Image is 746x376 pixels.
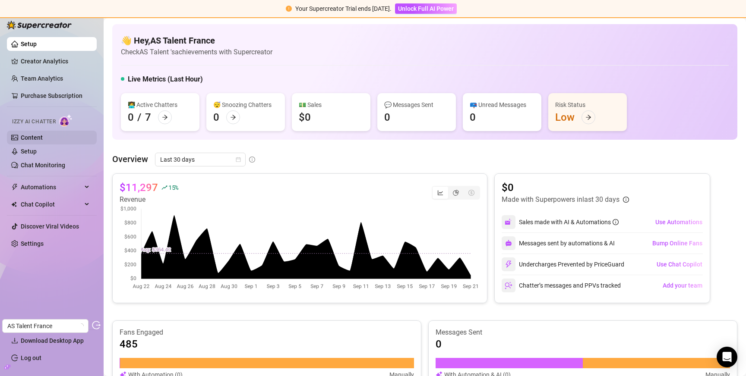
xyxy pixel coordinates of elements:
div: Risk Status [555,100,620,110]
span: arrow-right [230,114,236,120]
span: Izzy AI Chatter [12,118,56,126]
span: thunderbolt [11,184,18,191]
div: Chatter’s messages and PPVs tracked [502,279,621,292]
article: Messages Sent [436,328,730,337]
span: AS Talent France [7,320,83,332]
article: $11,297 [120,181,158,194]
a: Discover Viral Videos [21,223,79,230]
span: rise [161,185,168,191]
span: arrow-right [162,114,168,120]
span: exclamation-circle [286,6,292,12]
span: info-circle [613,219,619,225]
img: svg%3e [505,260,512,268]
span: 15 % [168,183,178,191]
div: Messages sent by automations & AI [502,236,615,250]
h5: Live Metrics (Last Hour) [128,74,203,85]
div: 😴 Snoozing Chatters [213,100,278,110]
span: Last 30 days [160,153,240,166]
div: 0 [384,110,390,124]
span: logout [92,321,101,329]
a: Creator Analytics [21,54,90,68]
img: svg%3e [505,240,512,247]
a: Log out [21,354,41,361]
span: info-circle [249,157,255,163]
span: info-circle [623,197,629,203]
article: 485 [120,337,138,351]
span: Bump Online Fans [652,240,702,247]
article: Fans Engaged [120,328,414,337]
h4: 👋 Hey, AS Talent France [121,34,272,47]
a: Setup [21,41,37,47]
img: svg%3e [505,218,512,226]
div: 📪 Unread Messages [470,100,534,110]
button: Unlock Full AI Power [395,3,457,14]
article: Check AS Talent 's achievements with Supercreator [121,47,272,57]
div: 👩‍💻 Active Chatters [128,100,193,110]
span: Your Supercreator Trial ends [DATE]. [295,5,392,12]
img: logo-BBDzfeDw.svg [7,21,72,29]
button: Add your team [662,279,703,292]
a: Team Analytics [21,75,63,82]
article: Revenue [120,194,178,205]
div: segmented control [432,186,480,200]
article: $0 [502,181,629,194]
div: Open Intercom Messenger [717,347,737,367]
div: 7 [145,110,151,124]
a: Content [21,134,43,141]
span: Unlock Full AI Power [398,5,454,12]
div: 0 [128,110,134,124]
span: build [4,364,10,370]
div: Sales made with AI & Automations [519,217,619,227]
span: Use Chat Copilot [657,261,702,268]
a: Unlock Full AI Power [395,5,457,12]
a: Settings [21,240,44,247]
article: Overview [112,153,148,166]
div: 💬 Messages Sent [384,100,449,110]
span: Chat Copilot [21,197,82,211]
span: pie-chart [453,190,459,196]
img: svg%3e [505,282,512,289]
article: Made with Superpowers in last 30 days [502,194,620,205]
span: download [11,337,18,344]
button: Bump Online Fans [652,236,703,250]
div: 0 [213,110,219,124]
span: arrow-right [585,114,591,120]
div: 0 [470,110,476,124]
img: AI Chatter [59,114,73,127]
img: Chat Copilot [11,201,17,207]
span: line-chart [437,190,443,196]
span: dollar-circle [468,190,474,196]
span: calendar [236,157,241,162]
span: loading [79,323,84,329]
span: Download Desktop App [21,337,84,344]
button: Use Automations [655,215,703,229]
div: 💵 Sales [299,100,364,110]
a: Setup [21,148,37,155]
a: Purchase Subscription [21,89,90,103]
a: Chat Monitoring [21,162,65,169]
article: 0 [436,337,442,351]
span: Add your team [663,282,702,289]
div: $0 [299,110,311,124]
button: Use Chat Copilot [656,257,703,271]
span: Automations [21,180,82,194]
span: Use Automations [655,219,702,226]
div: Undercharges Prevented by PriceGuard [502,257,624,271]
